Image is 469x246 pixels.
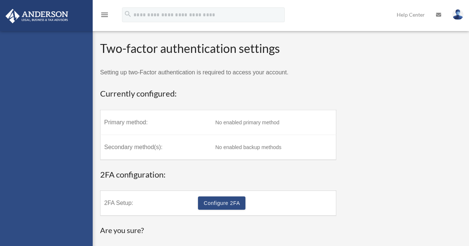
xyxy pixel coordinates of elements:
[212,110,336,135] td: No enabled primary method
[100,88,336,100] h3: Currently configured:
[124,10,132,18] i: search
[212,135,336,160] td: No enabled backup methods
[452,9,463,20] img: User Pic
[100,67,336,78] p: Setting up two-Factor authentication is required to access your account.
[100,40,336,57] h2: Two-factor authentication settings
[104,141,208,153] label: Secondary method(s):
[100,169,336,181] h3: 2FA configuration:
[104,117,208,128] label: Primary method:
[100,13,109,19] a: menu
[3,9,70,23] img: Anderson Advisors Platinum Portal
[100,225,260,235] h4: Are you sure?
[198,196,245,210] a: Configure 2FA
[104,197,191,209] label: 2FA Setup:
[100,10,109,19] i: menu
